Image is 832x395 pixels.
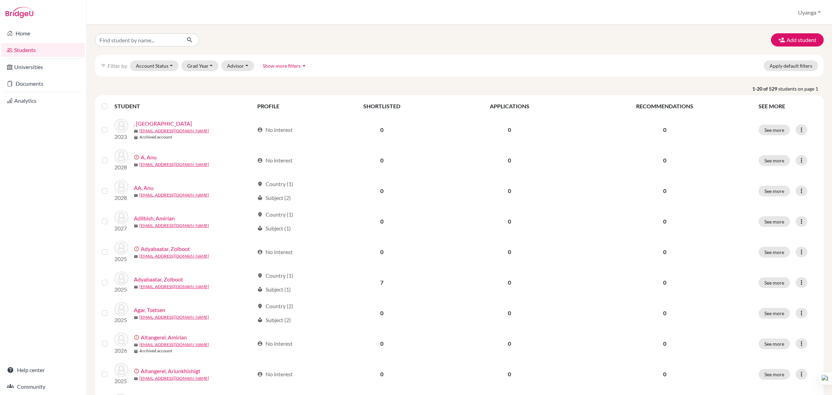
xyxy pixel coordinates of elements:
[181,60,219,71] button: Grad Year
[1,26,85,40] a: Home
[134,119,192,128] a: , [GEOGRAPHIC_DATA]
[139,314,209,320] a: [EMAIL_ADDRESS][DOMAIN_NAME]
[257,285,291,294] div: Subject (1)
[134,129,138,133] span: mail
[141,367,200,375] a: Altangerel, Ariunkhishigt
[579,248,751,256] p: 0
[257,287,263,292] span: local_library
[257,156,293,165] div: No interest
[320,237,444,267] td: 0
[114,302,128,316] img: Agar, Tsetsen
[257,271,293,280] div: Country (1)
[778,85,824,92] span: students on page 1
[579,339,751,348] p: 0
[444,298,575,328] td: 0
[320,298,444,328] td: 0
[114,149,128,163] img: A, Anu
[301,62,307,69] i: arrow_drop_up
[114,224,128,233] p: 2027
[141,153,157,161] a: A, Anu
[257,317,263,323] span: local_library
[1,94,85,108] a: Analytics
[134,135,138,140] span: inventory_2
[114,241,128,255] img: Adyabaatar, Zolboot
[134,343,138,347] span: mail
[139,192,209,198] a: [EMAIL_ADDRESS][DOMAIN_NAME]
[257,341,263,346] span: account_circle
[320,98,444,115] th: SHORTLISTED
[759,338,790,349] button: See more
[107,62,127,69] span: Filter by
[114,316,128,324] p: 2025
[141,333,187,342] a: Altangerel, Amirlan
[114,210,128,224] img: Adilbish, Amirlan
[257,212,263,217] span: location_on
[101,63,106,68] i: filter_list
[114,285,128,294] p: 2025
[444,328,575,359] td: 0
[257,339,293,348] div: No interest
[139,348,172,354] b: Archived account
[134,377,138,381] span: mail
[257,180,293,188] div: Country (1)
[139,342,209,348] a: [EMAIL_ADDRESS][DOMAIN_NAME]
[257,158,263,163] span: account_circle
[320,328,444,359] td: 0
[257,249,263,255] span: account_circle
[1,363,85,377] a: Help center
[579,187,751,195] p: 0
[257,302,293,310] div: Country (2)
[754,98,821,115] th: SEE MORE
[320,359,444,389] td: 0
[444,98,575,115] th: APPLICATIONS
[579,126,751,134] p: 0
[141,245,190,253] a: Adyabaatar, Zolboot
[114,255,128,263] p: 2025
[759,247,790,258] button: See more
[139,284,209,290] a: [EMAIL_ADDRESS][DOMAIN_NAME]
[221,60,254,71] button: Advisor
[257,210,293,219] div: Country (1)
[257,316,291,324] div: Subject (2)
[114,163,128,171] p: 2028
[1,43,85,57] a: Students
[263,63,301,69] span: Show more filters
[139,128,209,134] a: [EMAIL_ADDRESS][DOMAIN_NAME]
[257,181,263,187] span: location_on
[579,217,751,226] p: 0
[134,254,138,259] span: mail
[134,193,138,197] span: mail
[134,316,138,320] span: mail
[257,194,291,202] div: Subject (2)
[764,60,818,71] button: Apply default filters
[579,370,751,378] p: 0
[134,285,138,289] span: mail
[759,216,790,227] button: See more
[114,346,128,355] p: 2026
[257,371,263,377] span: account_circle
[134,246,141,252] span: error_outline
[257,273,263,278] span: location_on
[575,98,755,115] th: RECOMMENDATIONS
[114,98,253,115] th: STUDENT
[759,369,790,380] button: See more
[1,380,85,394] a: Community
[134,163,138,167] span: mail
[134,184,154,192] a: AA, Anu
[759,308,790,319] button: See more
[134,214,175,222] a: Adilbish, Amirlan
[257,370,293,378] div: No interest
[134,306,165,314] a: Agar, Tsetsen
[320,115,444,145] td: 0
[130,60,179,71] button: Account Status
[134,349,138,353] span: inventory_2
[752,85,778,92] strong: 1-20 of 529
[257,226,263,231] span: local_library
[444,267,575,298] td: 0
[444,237,575,267] td: 0
[114,180,128,194] img: AA, Anu
[257,224,291,233] div: Subject (1)
[1,60,85,74] a: Universities
[1,77,85,91] a: Documents
[134,368,141,374] span: error_outline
